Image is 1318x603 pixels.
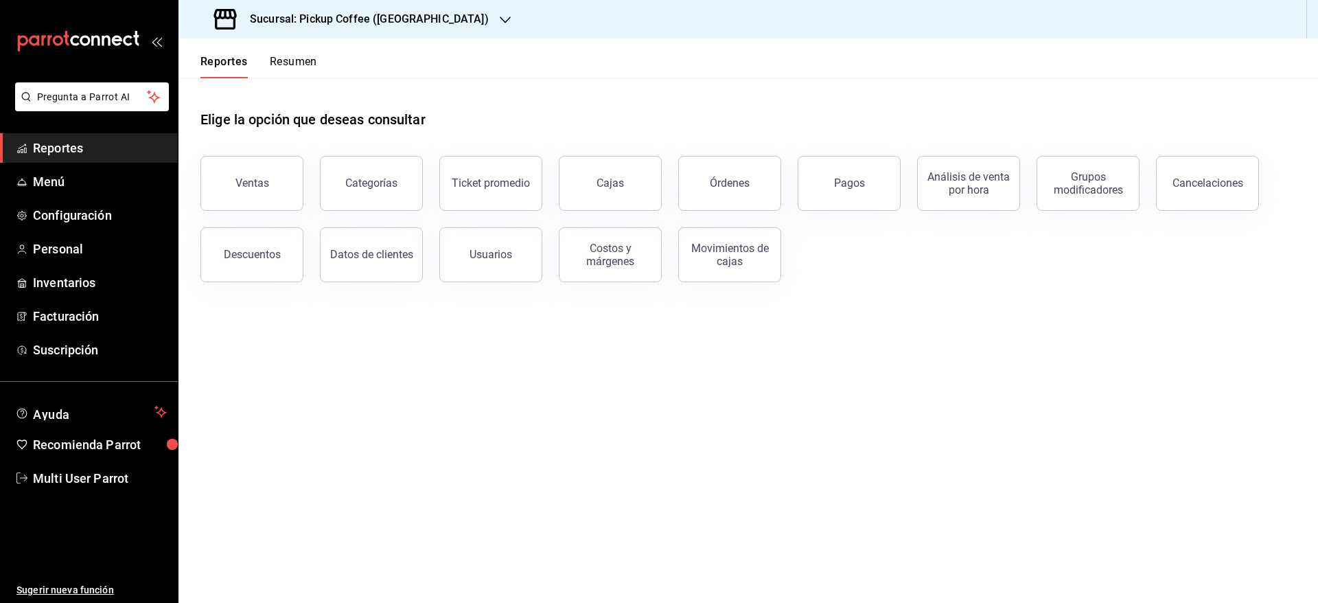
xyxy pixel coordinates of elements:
div: Análisis de venta por hora [926,170,1011,196]
div: Órdenes [710,177,750,190]
div: Movimientos de cajas [687,242,772,268]
button: Ticket promedio [439,156,542,211]
div: Costos y márgenes [568,242,653,268]
button: Cajas [559,156,662,211]
div: Descuentos [224,248,281,261]
button: Descuentos [200,227,303,282]
div: Categorías [345,177,397,190]
div: Cajas [597,177,624,190]
button: Cancelaciones [1156,156,1259,211]
button: Grupos modificadores [1037,156,1140,211]
span: Ayuda [33,404,149,420]
span: Configuración [33,206,167,225]
div: Cancelaciones [1172,177,1243,190]
span: Personal [33,240,167,258]
div: navigation tabs [200,55,317,78]
button: Resumen [270,55,317,78]
button: Costos y márgenes [559,227,662,282]
button: Categorías [320,156,423,211]
button: open_drawer_menu [151,36,162,47]
div: Datos de clientes [330,248,413,261]
button: Ventas [200,156,303,211]
span: Pregunta a Parrot AI [37,90,148,104]
button: Reportes [200,55,248,78]
div: Grupos modificadores [1045,170,1131,196]
span: Facturación [33,307,167,326]
span: Suscripción [33,341,167,359]
span: Recomienda Parrot [33,435,167,454]
button: Análisis de venta por hora [917,156,1020,211]
div: Pagos [834,177,865,190]
a: Pregunta a Parrot AI [10,100,169,114]
span: Reportes [33,139,167,157]
span: Multi User Parrot [33,469,167,488]
span: Inventarios [33,273,167,292]
div: Ventas [235,177,269,190]
h1: Elige la opción que deseas consultar [200,109,426,130]
button: Movimientos de cajas [678,227,781,282]
div: Ticket promedio [452,177,530,190]
button: Pagos [798,156,901,211]
button: Datos de clientes [320,227,423,282]
div: Usuarios [470,248,512,261]
button: Órdenes [678,156,781,211]
h3: Sucursal: Pickup Coffee ([GEOGRAPHIC_DATA]) [239,11,489,27]
button: Usuarios [439,227,542,282]
span: Sugerir nueva función [16,583,167,598]
button: Pregunta a Parrot AI [15,82,169,111]
span: Menú [33,172,167,191]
